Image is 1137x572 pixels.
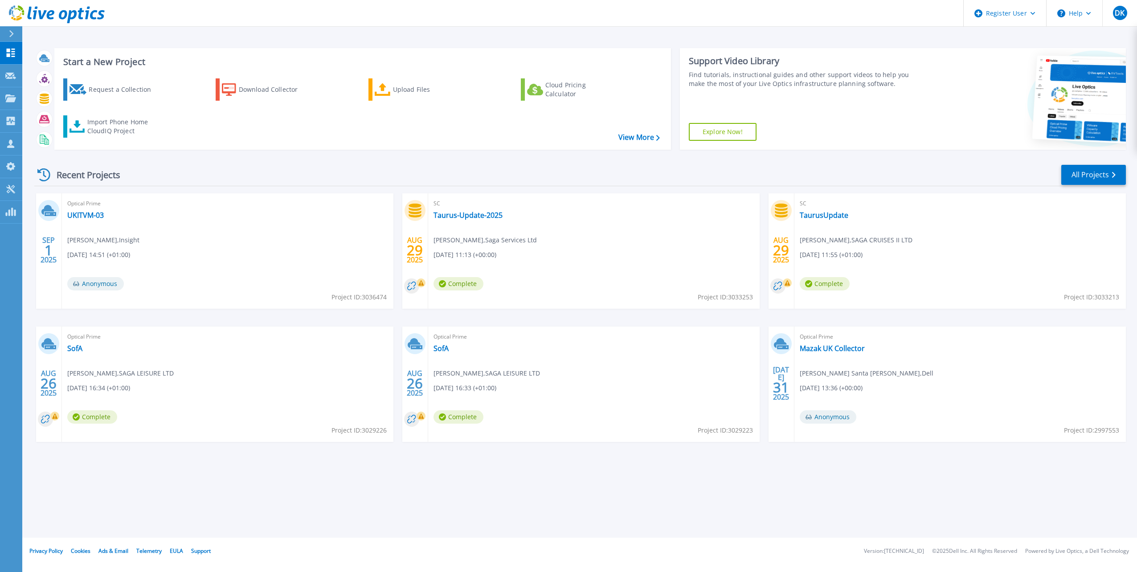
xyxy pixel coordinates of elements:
[689,70,919,88] div: Find tutorials, instructional guides and other support videos to help you make the most of your L...
[1061,165,1126,185] a: All Projects
[800,250,863,260] span: [DATE] 11:55 (+01:00)
[773,367,789,400] div: [DATE] 2025
[689,55,919,67] div: Support Video Library
[40,234,57,266] div: SEP 2025
[67,211,104,220] a: UKITVM-03
[67,368,174,378] span: [PERSON_NAME] , SAGA LEISURE LTD
[67,250,130,260] span: [DATE] 14:51 (+01:00)
[63,57,659,67] h3: Start a New Project
[800,235,912,245] span: [PERSON_NAME] , SAGA CRUISES II LTD
[406,367,423,400] div: AUG 2025
[618,133,660,142] a: View More
[71,547,90,555] a: Cookies
[932,548,1017,554] li: © 2025 Dell Inc. All Rights Reserved
[216,78,315,101] a: Download Collector
[773,234,789,266] div: AUG 2025
[800,344,865,353] a: Mazak UK Collector
[407,380,423,387] span: 26
[434,410,483,424] span: Complete
[67,199,388,208] span: Optical Prime
[1115,9,1125,16] span: DK
[698,292,753,302] span: Project ID: 3033253
[434,383,496,393] span: [DATE] 16:33 (+01:00)
[406,234,423,266] div: AUG 2025
[800,410,856,424] span: Anonymous
[773,246,789,254] span: 29
[434,199,754,208] span: SC
[67,344,82,353] a: SofA
[67,410,117,424] span: Complete
[434,368,540,378] span: [PERSON_NAME] , SAGA LEISURE LTD
[191,547,211,555] a: Support
[800,332,1121,342] span: Optical Prime
[170,547,183,555] a: EULA
[698,425,753,435] span: Project ID: 3029223
[800,383,863,393] span: [DATE] 13:36 (+00:00)
[331,425,387,435] span: Project ID: 3029226
[1064,425,1119,435] span: Project ID: 2997553
[67,383,130,393] span: [DATE] 16:34 (+01:00)
[239,81,310,98] div: Download Collector
[89,81,160,98] div: Request a Collection
[800,199,1121,208] span: SC
[1025,548,1129,554] li: Powered by Live Optics, a Dell Technology
[864,548,924,554] li: Version: [TECHNICAL_ID]
[67,332,388,342] span: Optical Prime
[40,367,57,400] div: AUG 2025
[34,164,132,186] div: Recent Projects
[434,332,754,342] span: Optical Prime
[434,277,483,290] span: Complete
[545,81,617,98] div: Cloud Pricing Calculator
[800,277,850,290] span: Complete
[87,118,157,135] div: Import Phone Home CloudIQ Project
[45,246,53,254] span: 1
[773,384,789,391] span: 31
[29,547,63,555] a: Privacy Policy
[800,211,848,220] a: TaurusUpdate
[67,235,139,245] span: [PERSON_NAME] , Insight
[67,277,124,290] span: Anonymous
[689,123,757,141] a: Explore Now!
[136,547,162,555] a: Telemetry
[434,250,496,260] span: [DATE] 11:13 (+00:00)
[63,78,163,101] a: Request a Collection
[434,344,449,353] a: SofA
[41,380,57,387] span: 26
[407,246,423,254] span: 29
[98,547,128,555] a: Ads & Email
[1064,292,1119,302] span: Project ID: 3033213
[393,81,464,98] div: Upload Files
[434,235,537,245] span: [PERSON_NAME] , Saga Services Ltd
[800,368,933,378] span: [PERSON_NAME] Santa [PERSON_NAME] , Dell
[331,292,387,302] span: Project ID: 3036474
[521,78,620,101] a: Cloud Pricing Calculator
[368,78,468,101] a: Upload Files
[434,211,503,220] a: Taurus-Update-2025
